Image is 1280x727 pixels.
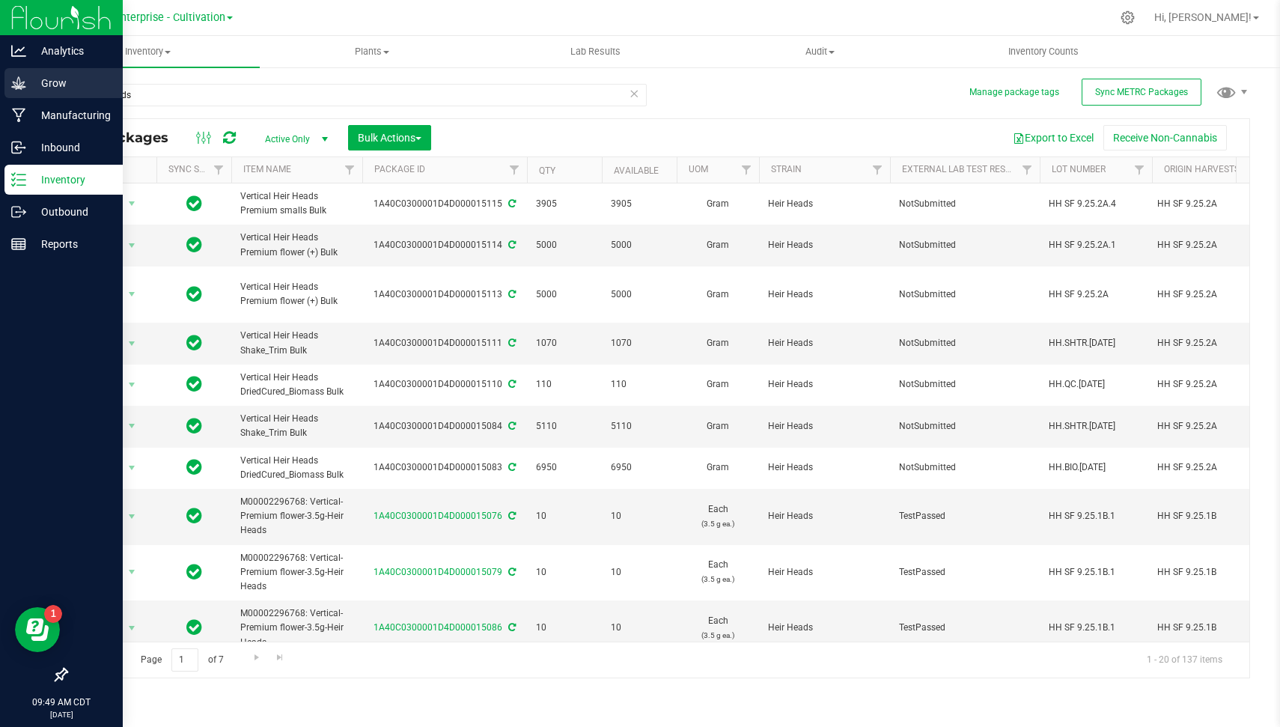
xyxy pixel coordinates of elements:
[186,193,202,214] span: In Sync
[689,164,708,174] a: UOM
[614,165,659,176] a: Available
[536,336,593,350] span: 1070
[1049,460,1143,475] span: HH.BIO.[DATE]
[932,36,1156,67] a: Inventory Counts
[240,412,353,440] span: Vertical Heir Heads Shake_Trim Bulk
[243,164,291,174] a: Item Name
[536,377,593,392] span: 110
[11,172,26,187] inline-svg: Inventory
[123,333,141,354] span: select
[260,45,483,58] span: Plants
[686,628,750,642] p: (3.5 g ea.)
[128,648,236,672] span: Page of 7
[186,457,202,478] span: In Sync
[686,558,750,586] span: Each
[611,377,668,392] span: 110
[1095,87,1188,97] span: Sync METRC Packages
[44,605,62,623] iframe: Resource center unread badge
[611,509,668,523] span: 10
[899,197,1031,211] span: NotSubmitted
[1049,377,1143,392] span: HH.QC.[DATE]
[506,462,516,472] span: Sync from Compliance System
[11,204,26,219] inline-svg: Outbound
[768,336,881,350] span: Heir Heads
[768,621,881,635] span: Heir Heads
[360,460,529,475] div: 1A40C0300001D4D000015083
[374,511,502,521] a: 1A40C0300001D4D000015076
[186,562,202,582] span: In Sync
[36,45,260,58] span: Inventory
[1164,164,1240,174] a: Origin Harvests
[240,495,353,538] span: M00002296768: Vertical-Premium flower-3.5g-Heir Heads
[506,567,516,577] span: Sync from Compliance System
[969,86,1059,99] button: Manage package tags
[240,280,353,308] span: Vertical Heir Heads Premium flower (+) Bulk
[1154,11,1252,23] span: Hi, [PERSON_NAME]!
[768,460,881,475] span: Heir Heads
[899,288,1031,302] span: NotSubmitted
[15,607,60,652] iframe: Resource center
[686,460,750,475] span: Gram
[768,565,881,580] span: Heir Heads
[629,84,639,103] span: Clear
[506,379,516,389] span: Sync from Compliance System
[506,289,516,299] span: Sync from Compliance System
[539,165,555,176] a: Qty
[686,238,750,252] span: Gram
[1135,648,1234,671] span: 1 - 20 of 137 items
[536,238,593,252] span: 5000
[506,421,516,431] span: Sync from Compliance System
[123,416,141,436] span: select
[374,567,502,577] a: 1A40C0300001D4D000015079
[902,164,1020,174] a: External Lab Test Result
[686,572,750,586] p: (3.5 g ea.)
[536,621,593,635] span: 10
[123,284,141,305] span: select
[260,36,484,67] a: Plants
[768,419,881,434] span: Heir Heads
[26,42,116,60] p: Analytics
[246,648,267,669] a: Go to the next page
[899,460,1031,475] span: NotSubmitted
[899,377,1031,392] span: NotSubmitted
[865,157,890,183] a: Filter
[1127,157,1152,183] a: Filter
[186,505,202,526] span: In Sync
[1052,164,1106,174] a: Lot Number
[899,336,1031,350] span: NotSubmitted
[686,502,750,531] span: Each
[240,371,353,399] span: Vertical Heir Heads DriedCured_Biomass Bulk
[186,284,202,305] span: In Sync
[686,336,750,350] span: Gram
[611,621,668,635] span: 10
[686,377,750,392] span: Gram
[768,509,881,523] span: Heir Heads
[11,237,26,252] inline-svg: Reports
[123,506,141,527] span: select
[26,171,116,189] p: Inventory
[11,140,26,155] inline-svg: Inbound
[338,157,362,183] a: Filter
[550,45,641,58] span: Lab Results
[611,419,668,434] span: 5110
[611,288,668,302] span: 5000
[536,419,593,434] span: 5110
[360,197,529,211] div: 1A40C0300001D4D000015115
[240,551,353,594] span: M00002296768: Vertical-Premium flower-3.5g-Heir Heads
[611,238,668,252] span: 5000
[360,336,529,350] div: 1A40C0300001D4D000015111
[771,164,802,174] a: Strain
[1049,565,1143,580] span: HH SF 9.25.1B.1
[11,76,26,91] inline-svg: Grow
[611,460,668,475] span: 6950
[768,238,881,252] span: Heir Heads
[11,43,26,58] inline-svg: Analytics
[374,622,502,633] a: 1A40C0300001D4D000015086
[360,419,529,434] div: 1A40C0300001D4D000015084
[269,648,291,669] a: Go to the last page
[899,565,1031,580] span: TestPassed
[186,617,202,638] span: In Sync
[1049,288,1143,302] span: HH SF 9.25.2A
[899,509,1031,523] span: TestPassed
[1015,157,1040,183] a: Filter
